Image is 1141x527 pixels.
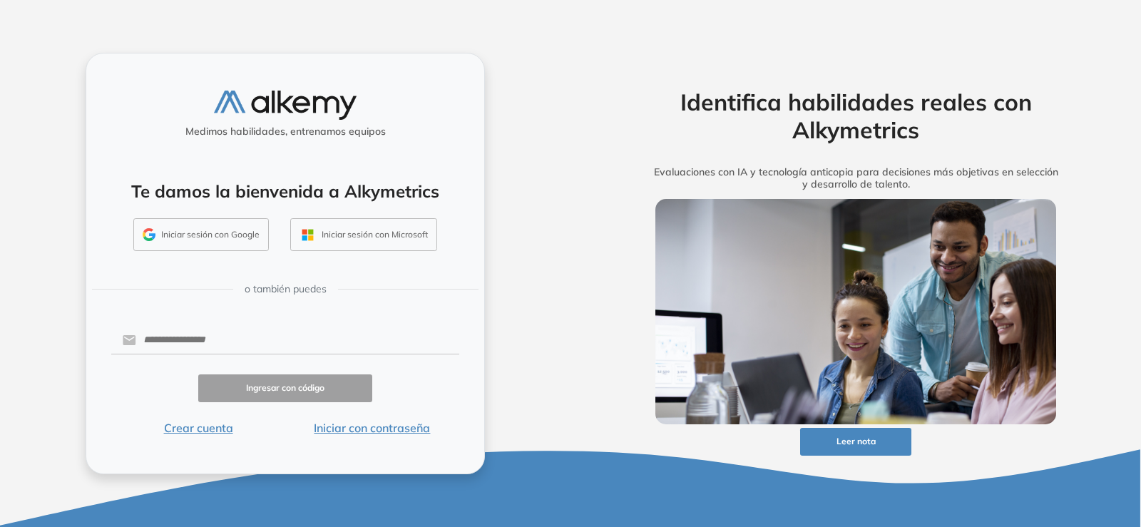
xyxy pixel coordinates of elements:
button: Leer nota [800,428,911,456]
div: Widget de chat [884,362,1141,527]
button: Ingresar con código [198,374,372,402]
span: o también puedes [245,282,327,297]
img: logo-alkemy [214,91,357,120]
h4: Te damos la bienvenida a Alkymetrics [105,181,466,202]
button: Crear cuenta [111,419,285,436]
button: Iniciar sesión con Microsoft [290,218,437,251]
img: GMAIL_ICON [143,228,155,241]
img: img-more-info [655,199,1056,424]
h5: Evaluaciones con IA y tecnología anticopia para decisiones más objetivas en selección y desarroll... [633,166,1078,190]
h5: Medimos habilidades, entrenamos equipos [92,126,479,138]
img: OUTLOOK_ICON [300,227,316,243]
h2: Identifica habilidades reales con Alkymetrics [633,88,1078,143]
button: Iniciar sesión con Google [133,218,269,251]
button: Iniciar con contraseña [285,419,459,436]
iframe: Chat Widget [884,362,1141,527]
